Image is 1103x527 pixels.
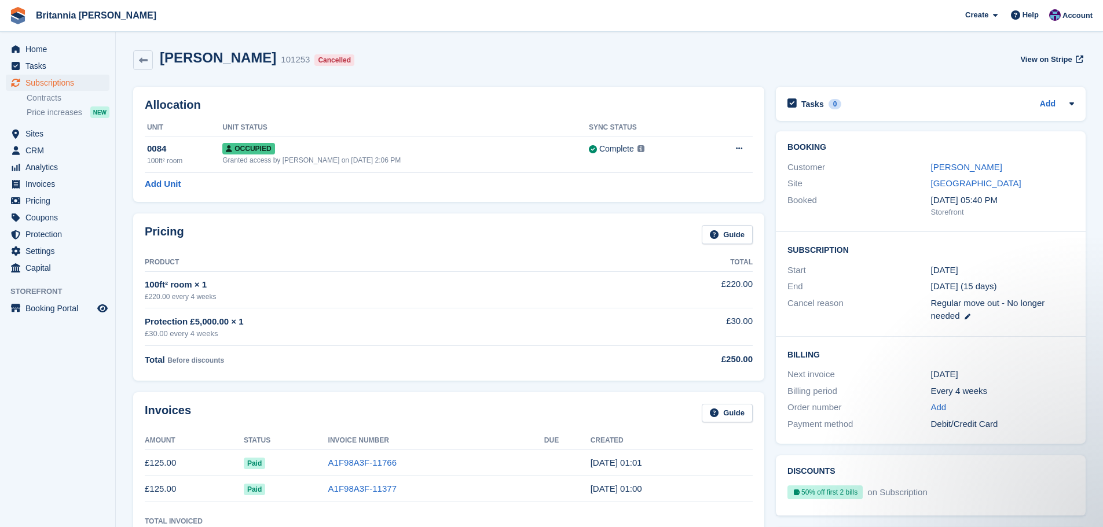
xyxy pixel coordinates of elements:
[9,7,27,24] img: stora-icon-8386f47178a22dfd0bd8f6a31ec36ba5ce8667c1dd55bd0f319d3a0aa187defe.svg
[6,159,109,175] a: menu
[25,58,95,74] span: Tasks
[787,264,930,277] div: Start
[787,485,863,499] div: 50% off first 2 bills
[328,432,544,450] th: Invoice Number
[931,368,1074,381] div: [DATE]
[25,176,95,192] span: Invoices
[145,253,606,272] th: Product
[1023,9,1039,21] span: Help
[145,432,244,450] th: Amount
[787,143,1074,152] h2: Booking
[25,193,95,209] span: Pricing
[702,404,753,423] a: Guide
[591,458,642,467] time: 2025-09-23 00:01:37 UTC
[931,194,1074,207] div: [DATE] 05:40 PM
[25,226,95,242] span: Protection
[606,271,753,308] td: £220.00
[591,484,642,493] time: 2025-08-26 00:00:59 UTC
[702,225,753,244] a: Guide
[145,178,181,191] a: Add Unit
[6,176,109,192] a: menu
[145,450,244,476] td: £125.00
[1062,10,1093,21] span: Account
[931,178,1021,188] a: [GEOGRAPHIC_DATA]
[25,260,95,276] span: Capital
[931,207,1074,218] div: Storefront
[787,385,930,398] div: Billing period
[96,301,109,315] a: Preview store
[931,162,1002,172] a: [PERSON_NAME]
[314,54,354,66] div: Cancelled
[6,193,109,209] a: menu
[25,75,95,91] span: Subscriptions
[606,253,753,272] th: Total
[160,50,276,65] h2: [PERSON_NAME]
[145,119,222,137] th: Unit
[787,401,930,414] div: Order number
[31,6,161,25] a: Britannia [PERSON_NAME]
[6,243,109,259] a: menu
[6,300,109,316] a: menu
[25,41,95,57] span: Home
[829,99,842,109] div: 0
[931,281,997,291] span: [DATE] (15 days)
[787,177,930,190] div: Site
[147,142,222,156] div: 0084
[589,119,703,137] th: Sync Status
[145,328,606,340] div: £30.00 every 4 weeks
[1016,50,1086,69] a: View on Stripe
[787,161,930,174] div: Customer
[787,418,930,431] div: Payment method
[1020,54,1072,65] span: View on Stripe
[328,458,397,467] a: A1F98A3F-11766
[147,156,222,166] div: 100ft² room
[931,401,947,414] a: Add
[787,194,930,218] div: Booked
[27,107,82,118] span: Price increases
[25,300,95,316] span: Booking Portal
[244,432,328,450] th: Status
[787,368,930,381] div: Next invoice
[6,142,109,159] a: menu
[544,432,591,450] th: Due
[6,226,109,242] a: menu
[25,209,95,226] span: Coupons
[244,484,265,495] span: Paid
[1040,98,1056,111] a: Add
[599,143,634,155] div: Complete
[787,244,1074,255] h2: Subscription
[145,476,244,502] td: £125.00
[606,308,753,346] td: £30.00
[10,286,115,297] span: Storefront
[787,348,1074,360] h2: Billing
[965,9,988,21] span: Create
[787,467,1074,476] h2: Discounts
[25,243,95,259] span: Settings
[145,98,753,112] h2: Allocation
[222,119,589,137] th: Unit Status
[6,41,109,57] a: menu
[637,145,644,152] img: icon-info-grey-7440780725fd019a000dd9b08b2336e03edf1995a4989e88bcd33f0948082b44.svg
[6,126,109,142] a: menu
[25,126,95,142] span: Sites
[1049,9,1061,21] img: Becca Clark
[145,292,606,302] div: £220.00 every 4 weeks
[931,385,1074,398] div: Every 4 weeks
[244,458,265,469] span: Paid
[281,53,310,67] div: 101253
[25,159,95,175] span: Analytics
[145,278,606,292] div: 100ft² room × 1
[931,418,1074,431] div: Debit/Credit Card
[167,356,224,364] span: Before discounts
[787,297,930,323] div: Cancel reason
[801,99,824,109] h2: Tasks
[90,106,109,118] div: NEW
[6,209,109,226] a: menu
[787,280,930,293] div: End
[931,264,958,277] time: 2025-08-26 00:00:00 UTC
[328,484,397,493] a: A1F98A3F-11377
[27,93,109,104] a: Contracts
[6,75,109,91] a: menu
[865,487,927,497] span: on Subscription
[145,404,191,423] h2: Invoices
